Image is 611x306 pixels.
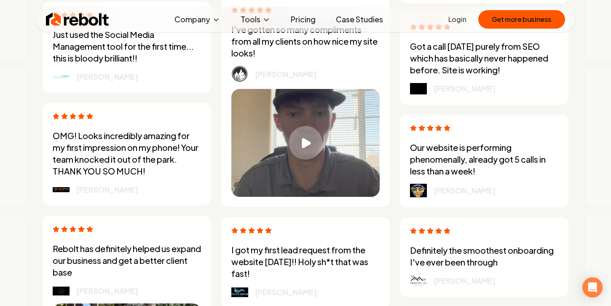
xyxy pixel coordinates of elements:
[410,142,558,177] p: Our website is performing phenomenally, already got 5 calls in less than a week!
[410,184,427,197] img: logo
[582,277,603,298] div: Open Intercom Messenger
[76,285,138,297] p: [PERSON_NAME]
[168,11,227,28] button: Company
[231,24,380,59] p: I've gotten so many compliments from all my clients on how nice my site looks!
[410,83,427,95] img: logo
[76,184,138,196] p: [PERSON_NAME]
[53,75,70,79] img: logo
[478,10,565,29] button: Get more business
[53,287,70,296] img: logo
[410,275,427,286] img: logo
[46,11,109,28] img: Rebolt Logo
[76,71,138,83] p: [PERSON_NAME]
[53,187,70,192] img: logo
[410,40,558,76] p: Got a call [DATE] purely from SEO which has basically never happened before. Site is working!
[255,68,317,80] p: [PERSON_NAME]
[231,244,380,279] p: I got my first lead request from the website [DATE]!! Holy sh*t that was fast!
[231,287,248,297] img: logo
[255,286,317,298] p: [PERSON_NAME]
[448,14,466,24] a: Login
[434,275,496,287] p: [PERSON_NAME]
[434,83,496,94] p: [PERSON_NAME]
[284,11,322,28] a: Pricing
[410,244,558,268] p: Definitely the smoothest onboarding I've ever been through
[329,11,390,28] a: Case Studies
[234,11,277,28] button: Tools
[53,29,201,64] p: Just used the Social Media Management tool for the first time... this is bloody brilliant!!
[231,89,380,197] button: Play video
[434,185,496,196] p: [PERSON_NAME]
[53,243,201,278] p: Rebolt has definitely helped us expand our business and get a better client base
[231,66,248,82] img: logo
[53,130,201,177] p: OMG! Looks incredibly amazing for my first impression on my phone! Your team knocked it out of th...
